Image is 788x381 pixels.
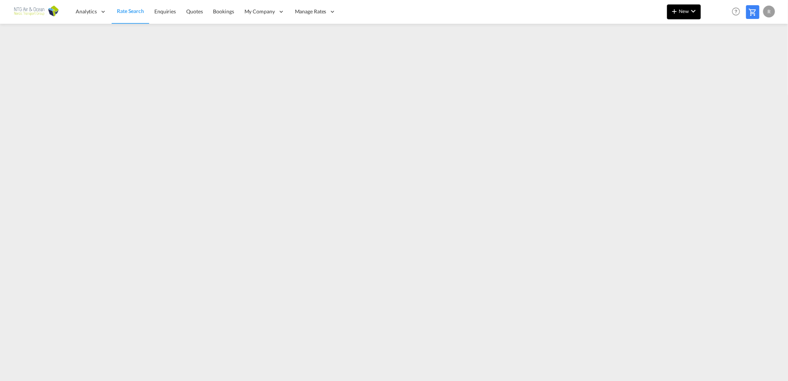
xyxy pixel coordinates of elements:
span: Rate Search [117,8,144,14]
img: 3755d540b01311ec8f4e635e801fad27.png [11,3,61,20]
span: Bookings [213,8,234,14]
md-icon: icon-plus 400-fg [670,7,679,16]
div: Help [730,5,746,19]
span: Analytics [76,8,97,15]
span: Enquiries [154,8,176,14]
span: Help [730,5,742,18]
button: icon-plus 400-fgNewicon-chevron-down [667,4,701,19]
md-icon: icon-chevron-down [689,7,698,16]
span: Manage Rates [295,8,326,15]
span: My Company [244,8,275,15]
div: R [763,6,775,17]
span: New [670,8,698,14]
span: Quotes [186,8,203,14]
